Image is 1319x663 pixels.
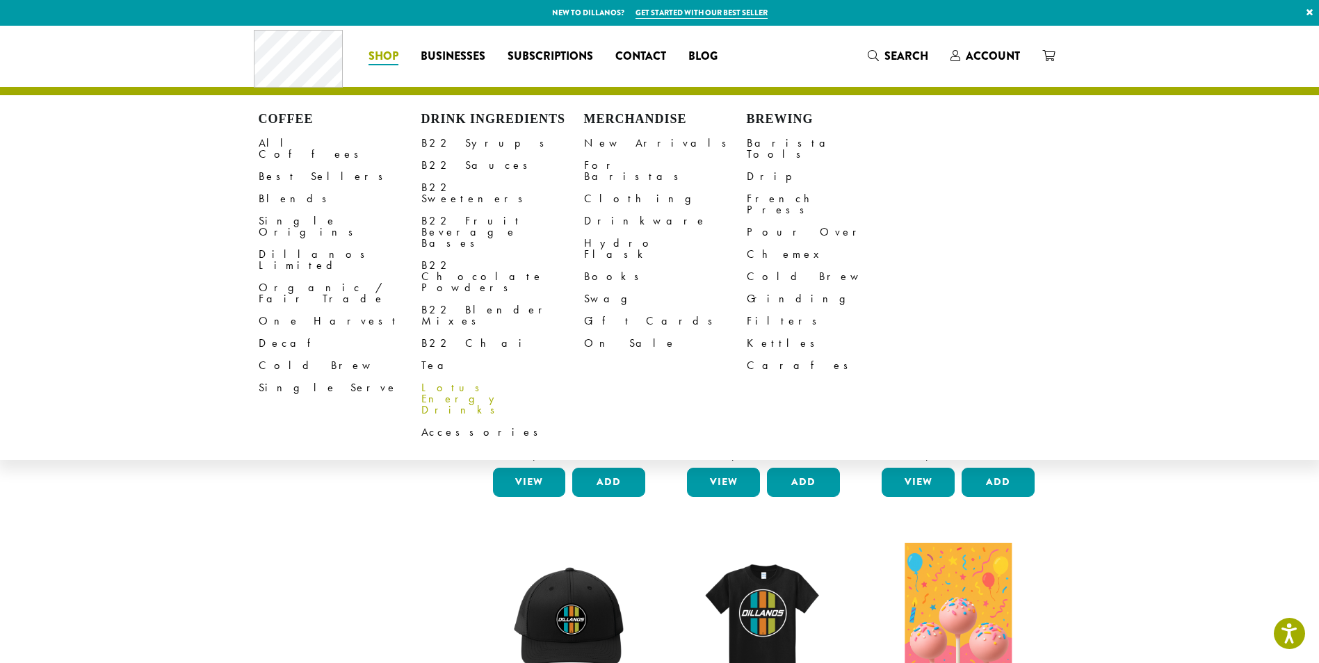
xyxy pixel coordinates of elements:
a: Chemex [747,243,909,265]
a: Get started with our best seller [636,7,768,19]
h4: Merchandise [584,112,747,127]
a: Hydro Flask [584,232,747,265]
a: Shop [357,45,410,67]
a: For Baristas [584,154,747,188]
a: Filters [747,310,909,332]
span: Blog [688,48,718,65]
a: Bodum Electric Water Kettle $25.00 [683,242,843,462]
button: Add [572,468,645,497]
a: Gift Cards [584,310,747,332]
a: French Press [747,188,909,221]
a: All Coffees [259,132,421,165]
a: Clothing [584,188,747,210]
a: Single Serve [259,377,421,399]
a: Decaf [259,332,421,354]
a: B22 Sauces [421,154,584,177]
a: On Sale [584,332,747,354]
a: B22 Chocolate Powders [421,254,584,299]
span: Search [884,48,928,64]
a: Blends [259,188,421,210]
button: Add [767,468,840,497]
span: Contact [615,48,666,65]
a: Accessories [421,421,584,443]
a: Lotus Energy Drinks [421,377,584,421]
a: Drip [747,165,909,188]
a: Search [857,44,939,67]
a: Organic / Fair Trade [259,277,421,310]
h4: Drink Ingredients [421,112,584,127]
a: Cold Brew [747,265,909,288]
a: B22 Blender Mixes [421,299,584,332]
a: Tea [421,354,584,377]
a: Bodum Handheld Milk Frother $10.00 [878,242,1038,462]
a: View [493,468,566,497]
a: View [687,468,760,497]
a: Kettles [747,332,909,354]
a: Drinkware [584,210,747,232]
span: Shop [369,48,398,65]
a: New Arrivals [584,132,747,154]
a: Swag [584,288,747,310]
a: Bodum Electric Milk Frother $30.00 [489,242,649,462]
a: B22 Syrups [421,132,584,154]
span: Account [966,48,1020,64]
a: Pour Over [747,221,909,243]
a: Grinding [747,288,909,310]
a: Cold Brew [259,354,421,377]
a: B22 Sweeteners [421,177,584,210]
a: Books [584,265,747,288]
a: One Harvest [259,310,421,332]
a: B22 Fruit Beverage Bases [421,210,584,254]
a: Barista Tools [747,132,909,165]
span: Businesses [421,48,485,65]
a: B22 Chai [421,332,584,354]
a: Carafes [747,354,909,377]
h4: Coffee [259,112,421,127]
span: Subscriptions [508,48,593,65]
a: Best Sellers [259,165,421,188]
h4: Brewing [747,112,909,127]
button: Add [962,468,1035,497]
a: Dillanos Limited [259,243,421,277]
a: Single Origins [259,210,421,243]
a: View [882,468,955,497]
